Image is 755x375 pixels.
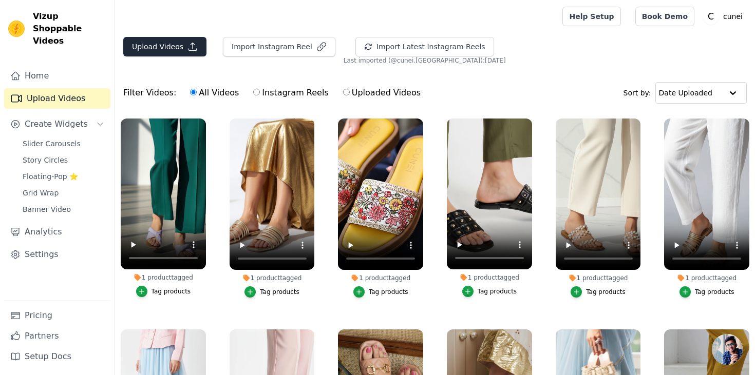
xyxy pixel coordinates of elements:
[16,136,110,151] a: Slider Carousels
[562,7,620,26] a: Help Setup
[152,287,191,295] div: Tag products
[33,10,106,47] span: Vizup Shoppable Videos
[571,286,626,298] button: Tag products
[338,274,423,282] div: 1 product tagged
[253,89,260,95] input: Instagram Reels
[190,89,197,95] input: All Videos
[223,37,335,56] button: Import Instagram Reel
[343,86,421,100] label: Uploaded Videos
[230,274,315,282] div: 1 product tagged
[462,286,517,297] button: Tag products
[355,37,494,56] button: Import Latest Instagram Reels
[136,286,191,297] button: Tag products
[4,88,110,109] a: Upload Videos
[4,346,110,367] a: Setup Docs
[4,66,110,86] a: Home
[4,114,110,134] button: Create Widgets
[719,7,747,26] p: cunei
[4,244,110,265] a: Settings
[25,118,88,130] span: Create Widgets
[16,169,110,184] a: Floating-Pop ⭐
[343,89,350,95] input: Uploaded Videos
[23,188,59,198] span: Grid Wrap
[712,334,743,365] div: Open chat
[703,7,747,26] button: C cunei
[23,171,78,182] span: Floating-Pop ⭐
[478,287,517,295] div: Tag products
[624,82,747,104] div: Sort by:
[23,139,81,149] span: Slider Carousels
[16,186,110,200] a: Grid Wrap
[253,86,329,100] label: Instagram Reels
[121,273,206,282] div: 1 product tagged
[586,288,626,296] div: Tag products
[344,56,506,65] span: Last imported (@ cunei.[GEOGRAPHIC_DATA] ): [DATE]
[244,286,299,298] button: Tag products
[4,326,110,346] a: Partners
[4,222,110,242] a: Analytics
[635,7,694,26] a: Book Demo
[23,204,71,214] span: Banner Video
[123,81,426,105] div: Filter Videos:
[447,273,532,282] div: 1 product tagged
[23,155,68,165] span: Story Circles
[16,202,110,216] a: Banner Video
[708,11,714,22] text: C
[679,286,734,298] button: Tag products
[16,153,110,167] a: Story Circles
[369,288,408,296] div: Tag products
[4,305,110,326] a: Pricing
[664,274,749,282] div: 1 product tagged
[190,86,239,100] label: All Videos
[353,286,408,298] button: Tag products
[123,37,206,56] button: Upload Videos
[8,21,25,37] img: Vizup
[260,288,299,296] div: Tag products
[695,288,734,296] div: Tag products
[556,274,641,282] div: 1 product tagged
